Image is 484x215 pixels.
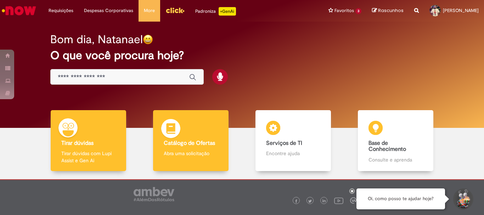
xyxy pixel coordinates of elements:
img: ServiceNow [1,4,37,18]
a: Catálogo de Ofertas Abra uma solicitação [140,110,242,171]
img: logo_footer_twitter.png [308,199,312,203]
div: Padroniza [195,7,236,16]
a: Base de Conhecimento Consulte e aprenda [344,110,447,171]
h2: O que você procura hoje? [50,49,434,62]
span: Despesas Corporativas [84,7,133,14]
p: +GenAi [219,7,236,16]
span: Favoritos [334,7,354,14]
span: 3 [355,8,361,14]
span: More [144,7,155,14]
b: Catálogo de Ofertas [164,140,215,147]
img: click_logo_yellow_360x200.png [165,5,185,16]
img: logo_footer_ambev_rotulo_gray.png [134,187,174,201]
div: Oi, como posso te ajudar hoje? [356,188,445,209]
span: Rascunhos [378,7,404,14]
p: Tirar dúvidas com Lupi Assist e Gen Ai [61,150,115,164]
img: logo_footer_facebook.png [294,199,298,203]
b: Serviços de TI [266,140,302,147]
p: Abra uma solicitação [164,150,218,157]
img: logo_footer_youtube.png [334,196,343,205]
img: happy-face.png [143,34,153,45]
a: Serviços de TI Encontre ajuda [242,110,344,171]
a: Tirar dúvidas Tirar dúvidas com Lupi Assist e Gen Ai [37,110,140,171]
b: Base de Conhecimento [368,140,406,153]
img: logo_footer_workplace.png [350,197,356,204]
span: Requisições [49,7,73,14]
p: Consulte e aprenda [368,156,422,163]
h2: Bom dia, Natanael [50,33,143,46]
b: Tirar dúvidas [61,140,94,147]
p: Encontre ajuda [266,150,320,157]
img: logo_footer_linkedin.png [322,199,326,203]
button: Iniciar Conversa de Suporte [452,188,473,210]
a: Rascunhos [372,7,404,14]
span: [PERSON_NAME] [443,7,479,13]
